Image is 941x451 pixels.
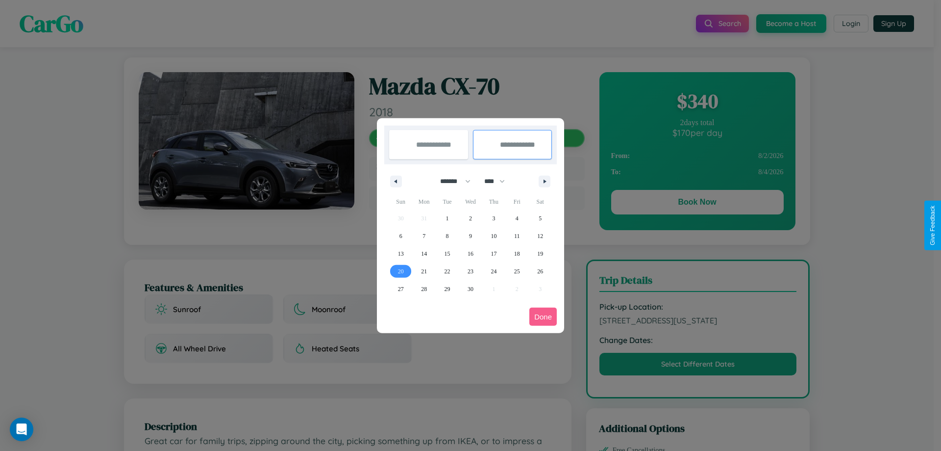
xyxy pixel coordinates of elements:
span: 24 [491,263,496,280]
button: 21 [412,263,435,280]
span: 27 [398,280,404,298]
span: 23 [468,263,473,280]
span: 19 [537,245,543,263]
span: 12 [537,227,543,245]
span: 9 [469,227,472,245]
span: 17 [491,245,496,263]
span: Sun [389,194,412,210]
button: 16 [459,245,482,263]
button: 26 [529,263,552,280]
span: 16 [468,245,473,263]
span: 21 [421,263,427,280]
span: Tue [436,194,459,210]
span: 6 [399,227,402,245]
button: 23 [459,263,482,280]
button: 17 [482,245,505,263]
span: Mon [412,194,435,210]
button: 13 [389,245,412,263]
span: 29 [445,280,450,298]
span: 28 [421,280,427,298]
div: Open Intercom Messenger [10,418,33,441]
span: 10 [491,227,496,245]
button: 6 [389,227,412,245]
button: 10 [482,227,505,245]
span: Wed [459,194,482,210]
span: 18 [514,245,520,263]
span: 14 [421,245,427,263]
button: 3 [482,210,505,227]
button: 1 [436,210,459,227]
button: 18 [505,245,528,263]
span: 22 [445,263,450,280]
button: 9 [459,227,482,245]
span: Fri [505,194,528,210]
span: 3 [492,210,495,227]
span: 4 [516,210,519,227]
span: 11 [514,227,520,245]
button: 24 [482,263,505,280]
span: 5 [539,210,542,227]
button: 5 [529,210,552,227]
button: 20 [389,263,412,280]
button: 19 [529,245,552,263]
button: 25 [505,263,528,280]
span: 30 [468,280,473,298]
button: 14 [412,245,435,263]
button: 7 [412,227,435,245]
button: 8 [436,227,459,245]
button: 28 [412,280,435,298]
span: 20 [398,263,404,280]
span: 26 [537,263,543,280]
span: Thu [482,194,505,210]
button: 22 [436,263,459,280]
span: 8 [446,227,449,245]
span: 7 [422,227,425,245]
button: 12 [529,227,552,245]
button: 11 [505,227,528,245]
span: 1 [446,210,449,227]
button: 2 [459,210,482,227]
span: 2 [469,210,472,227]
button: Done [529,308,557,326]
button: 27 [389,280,412,298]
span: 15 [445,245,450,263]
span: 13 [398,245,404,263]
button: 29 [436,280,459,298]
button: 30 [459,280,482,298]
button: 4 [505,210,528,227]
button: 15 [436,245,459,263]
div: Give Feedback [929,206,936,245]
span: Sat [529,194,552,210]
span: 25 [514,263,520,280]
